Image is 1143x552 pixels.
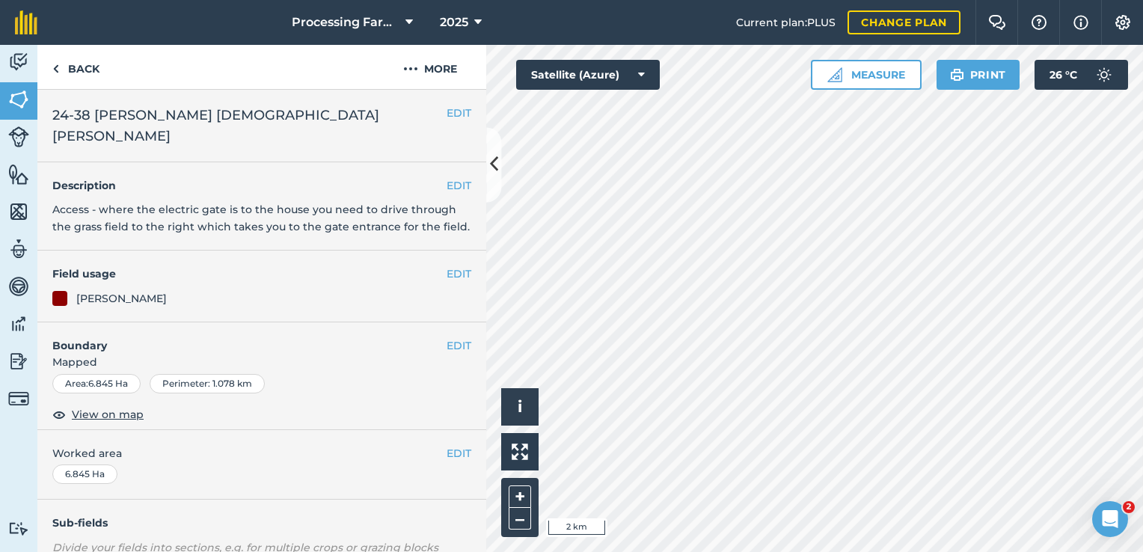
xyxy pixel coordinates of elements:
img: svg+xml;base64,PD94bWwgdmVyc2lvbj0iMS4wIiBlbmNvZGluZz0idXRmLTgiPz4KPCEtLSBHZW5lcmF0b3I6IEFkb2JlIE... [8,388,29,409]
div: [PERSON_NAME] [76,290,167,307]
div: Perimeter : 1.078 km [150,374,265,393]
button: 26 °C [1035,60,1128,90]
button: EDIT [447,266,471,282]
button: – [509,508,531,530]
h4: Sub-fields [37,515,486,531]
button: EDIT [447,177,471,194]
div: 6.845 Ha [52,464,117,484]
button: More [374,45,486,89]
img: svg+xml;base64,PHN2ZyB4bWxucz0iaHR0cDovL3d3dy53My5vcmcvMjAwMC9zdmciIHdpZHRoPSIxOCIgaGVpZ2h0PSIyNC... [52,405,66,423]
img: svg+xml;base64,PHN2ZyB4bWxucz0iaHR0cDovL3d3dy53My5vcmcvMjAwMC9zdmciIHdpZHRoPSIxOSIgaGVpZ2h0PSIyNC... [950,66,964,84]
span: Access - where the electric gate is to the house you need to drive through the grass field to the... [52,203,470,233]
span: Mapped [37,354,486,370]
button: EDIT [447,337,471,354]
button: Satellite (Azure) [516,60,660,90]
img: Two speech bubbles overlapping with the left bubble in the forefront [988,15,1006,30]
img: svg+xml;base64,PD94bWwgdmVyc2lvbj0iMS4wIiBlbmNvZGluZz0idXRmLTgiPz4KPCEtLSBHZW5lcmF0b3I6IEFkb2JlIE... [8,51,29,73]
button: EDIT [447,105,471,121]
span: View on map [72,406,144,423]
span: Processing Farms [292,13,399,31]
span: 2025 [440,13,468,31]
span: 26 ° C [1049,60,1077,90]
a: Back [37,45,114,89]
img: svg+xml;base64,PD94bWwgdmVyc2lvbj0iMS4wIiBlbmNvZGluZz0idXRmLTgiPz4KPCEtLSBHZW5lcmF0b3I6IEFkb2JlIE... [8,313,29,335]
img: A question mark icon [1030,15,1048,30]
span: 2 [1123,501,1135,513]
iframe: Intercom live chat [1092,501,1128,537]
img: svg+xml;base64,PHN2ZyB4bWxucz0iaHR0cDovL3d3dy53My5vcmcvMjAwMC9zdmciIHdpZHRoPSI5IiBoZWlnaHQ9IjI0Ii... [52,60,59,78]
a: Change plan [848,10,960,34]
img: svg+xml;base64,PHN2ZyB4bWxucz0iaHR0cDovL3d3dy53My5vcmcvMjAwMC9zdmciIHdpZHRoPSI1NiIgaGVpZ2h0PSI2MC... [8,88,29,111]
img: svg+xml;base64,PHN2ZyB4bWxucz0iaHR0cDovL3d3dy53My5vcmcvMjAwMC9zdmciIHdpZHRoPSIxNyIgaGVpZ2h0PSIxNy... [1073,13,1088,31]
img: svg+xml;base64,PD94bWwgdmVyc2lvbj0iMS4wIiBlbmNvZGluZz0idXRmLTgiPz4KPCEtLSBHZW5lcmF0b3I6IEFkb2JlIE... [1089,60,1119,90]
img: svg+xml;base64,PD94bWwgdmVyc2lvbj0iMS4wIiBlbmNvZGluZz0idXRmLTgiPz4KPCEtLSBHZW5lcmF0b3I6IEFkb2JlIE... [8,238,29,260]
h4: Boundary [37,322,447,354]
img: svg+xml;base64,PD94bWwgdmVyc2lvbj0iMS4wIiBlbmNvZGluZz0idXRmLTgiPz4KPCEtLSBHZW5lcmF0b3I6IEFkb2JlIE... [8,275,29,298]
img: svg+xml;base64,PD94bWwgdmVyc2lvbj0iMS4wIiBlbmNvZGluZz0idXRmLTgiPz4KPCEtLSBHZW5lcmF0b3I6IEFkb2JlIE... [8,521,29,536]
img: Four arrows, one pointing top left, one top right, one bottom right and the last bottom left [512,444,528,460]
img: svg+xml;base64,PHN2ZyB4bWxucz0iaHR0cDovL3d3dy53My5vcmcvMjAwMC9zdmciIHdpZHRoPSI1NiIgaGVpZ2h0PSI2MC... [8,163,29,185]
h4: Field usage [52,266,447,282]
img: svg+xml;base64,PHN2ZyB4bWxucz0iaHR0cDovL3d3dy53My5vcmcvMjAwMC9zdmciIHdpZHRoPSI1NiIgaGVpZ2h0PSI2MC... [8,200,29,223]
img: svg+xml;base64,PHN2ZyB4bWxucz0iaHR0cDovL3d3dy53My5vcmcvMjAwMC9zdmciIHdpZHRoPSIyMCIgaGVpZ2h0PSIyNC... [403,60,418,78]
button: Measure [811,60,922,90]
img: Ruler icon [827,67,842,82]
button: + [509,485,531,508]
button: View on map [52,405,144,423]
img: svg+xml;base64,PD94bWwgdmVyc2lvbj0iMS4wIiBlbmNvZGluZz0idXRmLTgiPz4KPCEtLSBHZW5lcmF0b3I6IEFkb2JlIE... [8,350,29,372]
span: 24-38 [PERSON_NAME] [DEMOGRAPHIC_DATA] [PERSON_NAME] [52,105,447,147]
img: A cog icon [1114,15,1132,30]
button: i [501,388,539,426]
img: fieldmargin Logo [15,10,37,34]
div: Area : 6.845 Ha [52,374,141,393]
span: Current plan : PLUS [736,14,836,31]
span: i [518,397,522,416]
button: Print [937,60,1020,90]
button: EDIT [447,445,471,461]
img: svg+xml;base64,PD94bWwgdmVyc2lvbj0iMS4wIiBlbmNvZGluZz0idXRmLTgiPz4KPCEtLSBHZW5lcmF0b3I6IEFkb2JlIE... [8,126,29,147]
span: Worked area [52,445,471,461]
h4: Description [52,177,471,194]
